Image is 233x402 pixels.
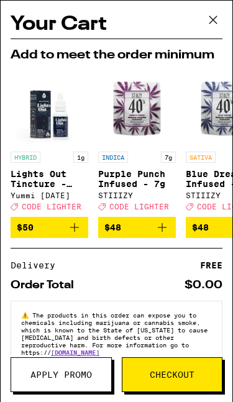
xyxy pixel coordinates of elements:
p: Purple Punch Infused - 7g [98,169,176,189]
a: Open page for Purple Punch Infused - 7g from STIIIZY [98,68,176,217]
span: CODE LIGHTER [22,203,81,211]
p: INDICA [98,152,128,163]
span: $48 [192,222,209,232]
span: CODE LIGHTER [109,203,169,211]
div: Yummi [DATE] [11,191,88,199]
span: Apply Promo [30,370,92,379]
span: The products in this order can expose you to chemicals including marijuana or cannabis smoke, whi... [21,311,208,356]
button: Apply Promo [11,357,112,392]
div: FREE [200,261,222,270]
a: Open page for Lights Out Tincture - 1000mg from Yummi Karma [11,68,88,217]
span: Checkout [150,370,194,379]
div: Delivery [11,261,63,270]
img: Yummi Karma - Lights Out Tincture - 1000mg [11,68,88,145]
button: Add to bag [98,217,176,238]
p: Lights Out Tincture - 1000mg [11,169,88,189]
div: Order Total [11,280,81,291]
span: $50 [17,222,34,232]
span: $48 [104,222,121,232]
button: Add to bag [11,217,88,238]
div: $0.00 [185,280,222,291]
h2: Your Cart [11,11,222,39]
span: ⚠️ [21,311,32,319]
a: [DOMAIN_NAME] [51,349,99,356]
div: STIIIZY [98,191,176,199]
p: 7g [161,152,176,163]
img: STIIIZY - Purple Punch Infused - 7g [98,68,176,145]
p: 1g [73,152,88,163]
button: Checkout [122,357,223,392]
h2: Add to meet the order minimum [11,49,222,62]
p: SATIVA [186,152,216,163]
p: HYBRID [11,152,40,163]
